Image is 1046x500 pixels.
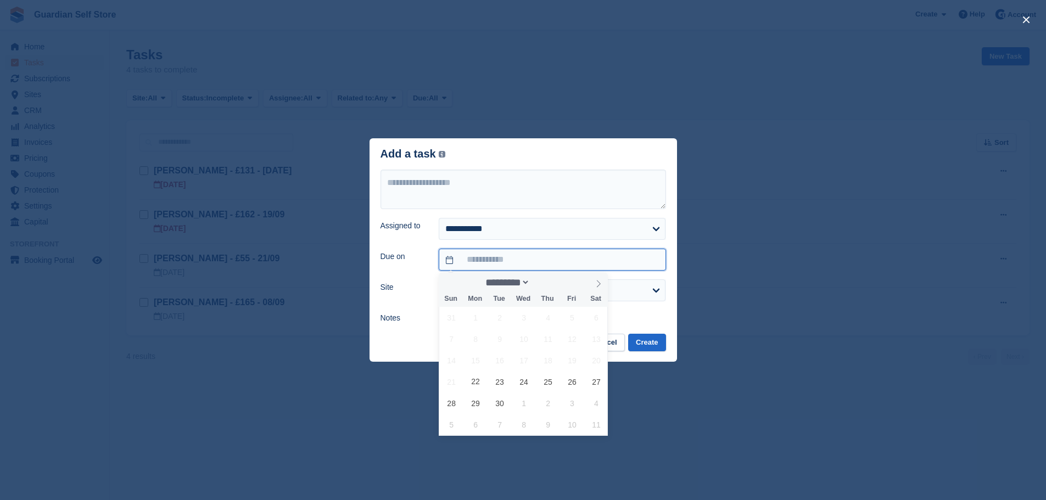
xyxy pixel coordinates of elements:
[562,392,583,414] span: October 3, 2025
[441,414,462,435] span: October 5, 2025
[439,295,463,302] span: Sun
[489,307,511,328] span: September 2, 2025
[513,392,535,414] span: October 1, 2025
[463,295,487,302] span: Mon
[511,295,535,302] span: Wed
[538,371,559,392] span: September 25, 2025
[489,371,511,392] span: September 23, 2025
[530,277,564,288] input: Year
[538,307,559,328] span: September 4, 2025
[585,392,607,414] span: October 4, 2025
[489,328,511,350] span: September 9, 2025
[441,350,462,371] span: September 14, 2025
[381,282,426,293] label: Site
[560,295,584,302] span: Fri
[535,295,560,302] span: Thu
[585,328,607,350] span: September 13, 2025
[441,307,462,328] span: August 31, 2025
[489,414,511,435] span: October 7, 2025
[381,148,446,160] div: Add a task
[513,371,535,392] span: September 24, 2025
[538,392,559,414] span: October 2, 2025
[441,392,462,414] span: September 28, 2025
[538,328,559,350] span: September 11, 2025
[441,328,462,350] span: September 7, 2025
[584,295,608,302] span: Sat
[465,414,486,435] span: October 6, 2025
[513,350,535,371] span: September 17, 2025
[628,334,665,352] button: Create
[513,414,535,435] span: October 8, 2025
[381,220,426,232] label: Assigned to
[1017,11,1035,29] button: close
[381,312,426,324] label: Notes
[585,414,607,435] span: October 11, 2025
[487,295,511,302] span: Tue
[538,414,559,435] span: October 9, 2025
[465,307,486,328] span: September 1, 2025
[562,307,583,328] span: September 5, 2025
[439,151,445,158] img: icon-info-grey-7440780725fd019a000dd9b08b2336e03edf1995a4989e88bcd33f0948082b44.svg
[562,371,583,392] span: September 26, 2025
[513,307,535,328] span: September 3, 2025
[585,350,607,371] span: September 20, 2025
[441,371,462,392] span: September 21, 2025
[465,328,486,350] span: September 8, 2025
[562,414,583,435] span: October 10, 2025
[465,350,486,371] span: September 15, 2025
[562,328,583,350] span: September 12, 2025
[585,371,607,392] span: September 27, 2025
[585,307,607,328] span: September 6, 2025
[381,251,426,262] label: Due on
[538,350,559,371] span: September 18, 2025
[489,392,511,414] span: September 30, 2025
[513,328,535,350] span: September 10, 2025
[562,350,583,371] span: September 19, 2025
[489,350,511,371] span: September 16, 2025
[482,277,530,288] select: Month
[465,392,486,414] span: September 29, 2025
[465,371,486,392] span: September 22, 2025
